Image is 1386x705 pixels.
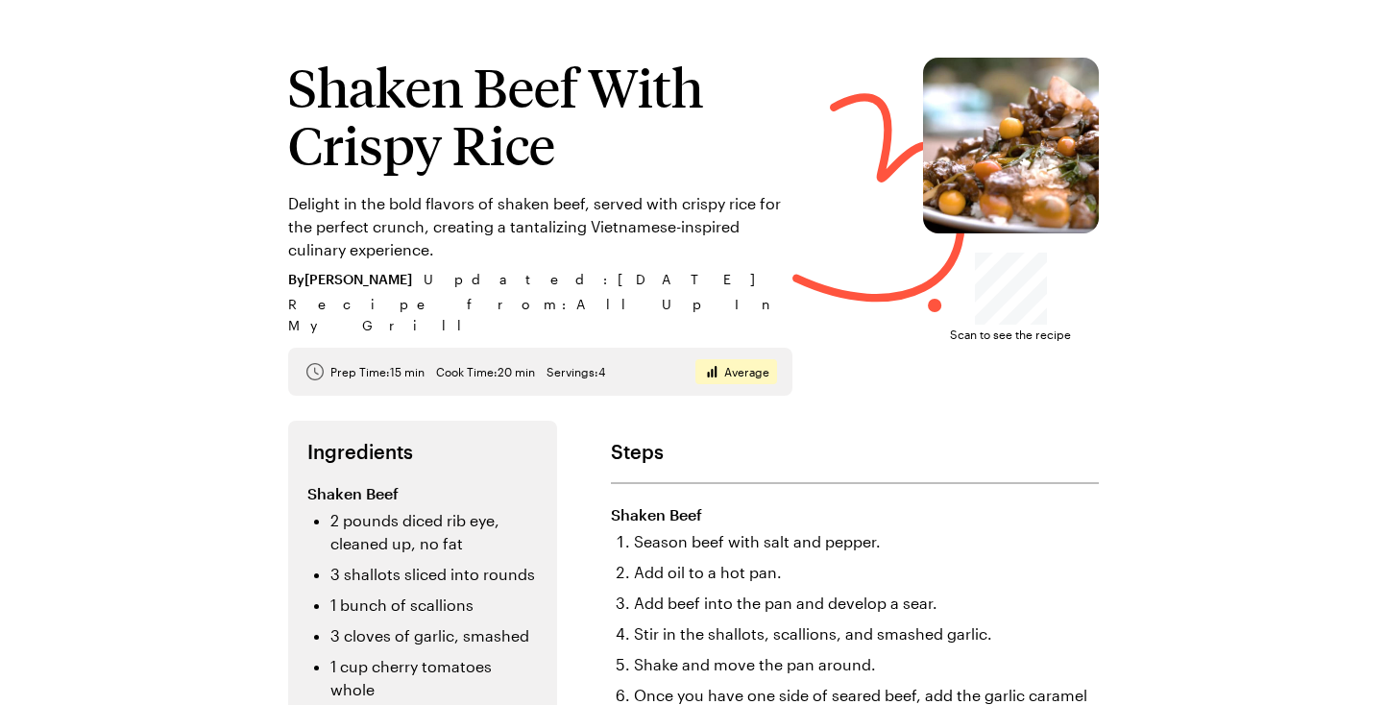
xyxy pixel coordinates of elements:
h1: Shaken Beef With Crispy Rice [288,58,792,173]
span: Recipe from: All Up In My Grill [288,294,792,336]
span: By [PERSON_NAME] [288,269,412,290]
li: 3 shallots sliced into rounds [330,563,538,586]
span: Cook Time: 20 min [436,364,535,379]
h2: Ingredients [307,440,538,463]
span: Prep Time: 15 min [330,364,425,379]
li: 2 pounds diced rib eye, cleaned up, no fat [330,509,538,555]
li: 3 cloves of garlic, smashed [330,624,538,647]
h3: Shaken Beef [307,482,538,505]
li: Add oil to a hot pan. [634,561,1099,584]
span: Updated : [DATE] [424,269,774,290]
h3: Shaken Beef [611,503,1099,526]
li: Stir in the shallots, scallions, and smashed garlic. [634,622,1099,645]
li: Shake and move the pan around. [634,653,1099,676]
p: Delight in the bold flavors of shaken beef, served with crispy rice for the perfect crunch, creat... [288,192,792,261]
img: Shaken Beef With Crispy Rice [923,58,1099,233]
li: 1 cup cherry tomatoes whole [330,655,538,701]
h2: Steps [611,440,1099,463]
li: Add beef into the pan and develop a sear. [634,592,1099,615]
li: Season beef with salt and pepper. [634,530,1099,553]
li: 1 bunch of scallions [330,594,538,617]
span: Scan to see the recipe [950,325,1071,344]
span: Average [724,364,769,379]
span: Servings: 4 [547,364,605,379]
